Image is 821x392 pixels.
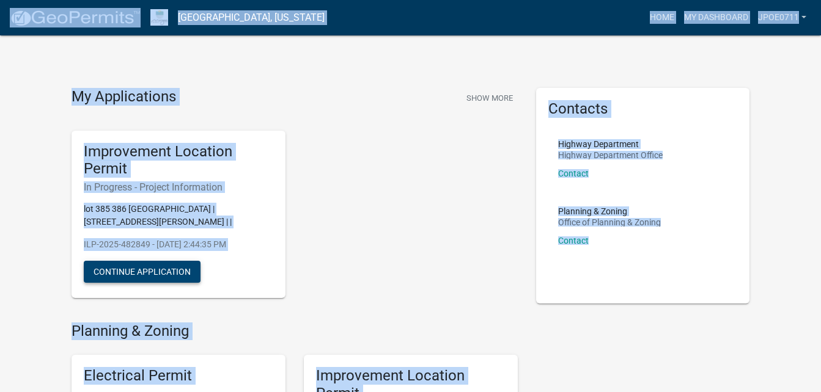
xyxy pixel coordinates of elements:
[679,6,753,29] a: My Dashboard
[84,238,273,251] p: ILP-2025-482849 - [DATE] 2:44:35 PM
[84,203,273,228] p: lot 385 386 [GEOGRAPHIC_DATA] | [STREET_ADDRESS][PERSON_NAME] | |
[178,7,325,28] a: [GEOGRAPHIC_DATA], [US_STATE]
[462,88,518,108] button: Show More
[84,367,273,385] h5: Electrical Permit
[84,143,273,178] h5: Improvement Location Permit
[84,181,273,193] h6: In Progress - Project Information
[558,207,661,216] p: Planning & Zoning
[558,236,589,245] a: Contact
[753,6,811,29] a: jpoe0711
[558,151,663,159] p: Highway Department Office
[548,100,738,118] h5: Contacts
[150,9,168,26] img: Morgan County, Indiana
[558,140,663,148] p: Highway Department
[72,88,176,106] h4: My Applications
[645,6,679,29] a: Home
[558,169,589,178] a: Contact
[558,218,661,227] p: Office of Planning & Zoning
[72,322,518,340] h4: Planning & Zoning
[84,261,201,283] button: Continue Application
